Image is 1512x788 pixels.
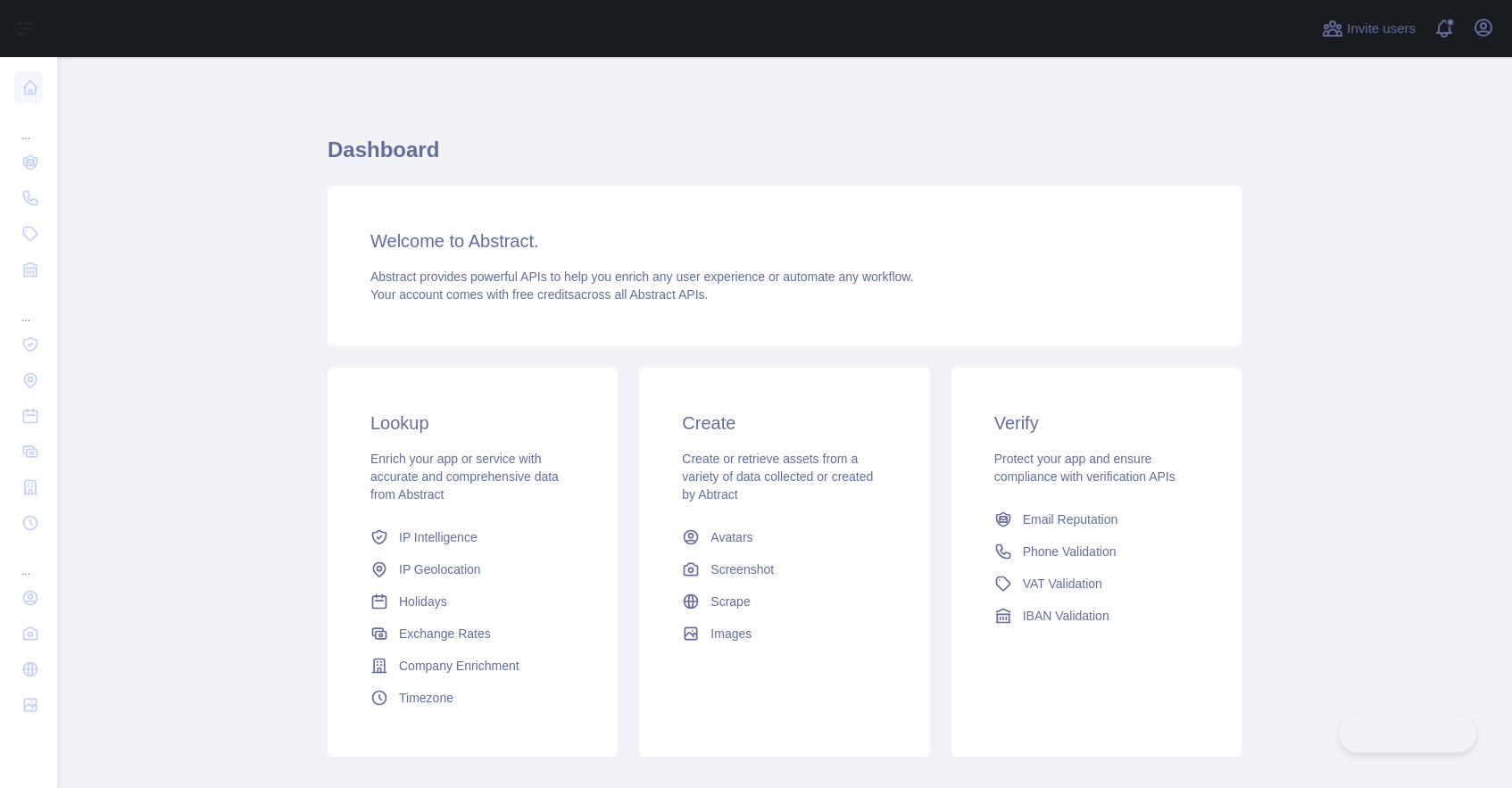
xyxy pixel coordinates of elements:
span: Company Enrichment [399,657,519,675]
a: Holidays [363,585,582,618]
span: Invite users [1347,19,1416,39]
span: Images [710,625,752,643]
a: Timezone [363,682,582,714]
span: Abstract provides powerful APIs to help you enrich any user experience or automate any workflow. [370,270,914,284]
h3: Verify [994,411,1199,435]
span: Holidays [399,593,447,610]
span: Protect your app and ensure compliance with verification APIs [994,452,1176,484]
span: Phone Validation [1023,543,1117,560]
span: IP Intelligence [399,528,478,546]
a: IP Geolocation [363,553,582,585]
h3: Create [682,411,886,435]
a: Avatars [675,521,893,553]
span: Screenshot [710,560,774,578]
a: Images [675,618,893,650]
span: Enrich your app or service with accurate and comprehensive data from Abstract [370,452,559,502]
a: Scrape [675,585,893,618]
div: ... [14,543,43,578]
span: Scrape [710,593,750,610]
span: Email Reputation [1023,510,1118,528]
span: Create or retrieve assets from a variety of data collected or created by Abtract [682,452,873,502]
a: Company Enrichment [363,650,582,682]
span: IBAN Validation [1023,607,1109,625]
button: Invite users [1318,14,1419,43]
div: ... [14,289,43,325]
h3: Welcome to Abstract. [370,228,1199,253]
div: ... [14,107,43,143]
a: Exchange Rates [363,618,582,650]
span: VAT Validation [1023,575,1102,593]
a: VAT Validation [987,568,1206,600]
span: free credits [512,287,574,302]
h3: Lookup [370,411,575,435]
a: Email Reputation [987,503,1206,535]
span: Timezone [399,689,453,707]
span: IP Geolocation [399,560,481,578]
iframe: Toggle Customer Support [1339,715,1476,752]
a: Phone Validation [987,535,1206,568]
a: Screenshot [675,553,893,585]
span: Your account comes with across all Abstract APIs. [370,287,708,302]
h1: Dashboard [328,136,1242,178]
a: IP Intelligence [363,521,582,553]
span: Avatars [710,528,752,546]
span: Exchange Rates [399,625,491,643]
a: IBAN Validation [987,600,1206,632]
